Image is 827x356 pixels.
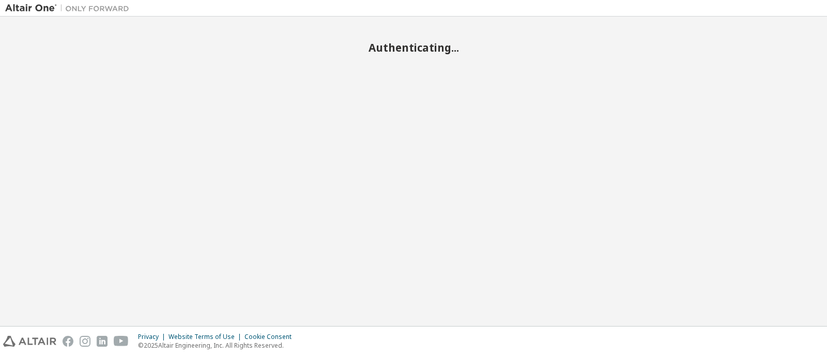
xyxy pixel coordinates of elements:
[138,333,169,341] div: Privacy
[138,341,298,350] p: © 2025 Altair Engineering, Inc. All Rights Reserved.
[63,336,73,347] img: facebook.svg
[80,336,90,347] img: instagram.svg
[114,336,129,347] img: youtube.svg
[5,3,134,13] img: Altair One
[169,333,244,341] div: Website Terms of Use
[97,336,108,347] img: linkedin.svg
[3,336,56,347] img: altair_logo.svg
[244,333,298,341] div: Cookie Consent
[5,41,822,54] h2: Authenticating...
